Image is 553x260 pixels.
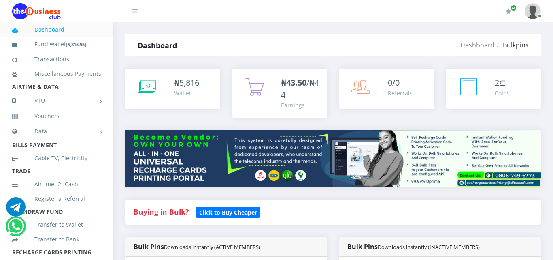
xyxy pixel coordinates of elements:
span: 2 [495,77,499,88]
span: /₦44 [281,77,319,100]
span: 5,816 [179,77,199,88]
b: 5,815.95 [68,41,85,47]
a: Transfer to Bank [12,230,101,249]
a: Fund wallet[5,815.95] [12,35,101,54]
small: [ ] [66,41,86,47]
a: Dashboard [460,41,495,49]
div: ⊆ [495,77,510,89]
strong: Bulk Pins [347,242,480,251]
a: Chat for support [7,223,24,236]
div: Coins [495,89,510,97]
a: Miscellaneous Payments [12,64,101,83]
b: Click to Buy Cheaper [199,208,257,216]
small: Downloads instantly (ACTIVE MEMBERS) [164,243,260,251]
span: Renew/Upgrade Subscription [510,5,517,11]
a: Cable TV, Electricity [12,149,101,168]
img: multitenant_rcp.png [125,130,541,187]
strong: Dashboard [138,41,177,50]
a: Click to Buy Cheaper [196,207,260,217]
li: Bulkpins [495,40,529,50]
a: Dashboard [12,20,101,39]
strong: Bulk Pins [134,242,260,251]
a: Transactions [12,50,101,69]
a: Register a Referral [12,189,101,208]
img: User [525,3,541,19]
a: 0/0 Referrals [339,69,434,109]
a: ₦5,816 Wallet [125,69,220,109]
small: Downloads instantly (INACTIVE MEMBERS) [378,243,480,251]
div: Referrals [388,89,413,97]
a: Chat for support [6,203,26,217]
img: Logo [12,3,61,19]
span: 0/0 [388,77,400,88]
div: ₦ [174,77,199,89]
a: Transfer to Wallet [12,215,101,234]
a: Airtime -2- Cash [12,175,101,193]
a: Vouchers [12,107,101,125]
div: Wallet [174,89,199,97]
div: Earnings [281,101,319,110]
strong: Buying in Bulk? [134,207,189,217]
a: ₦43.50/₦44 Earnings [232,69,327,118]
a: VTU [12,90,101,111]
b: ₦43.50 [281,77,306,88]
i: Renew/Upgrade Subscription [506,8,512,15]
a: Data [12,121,101,142]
